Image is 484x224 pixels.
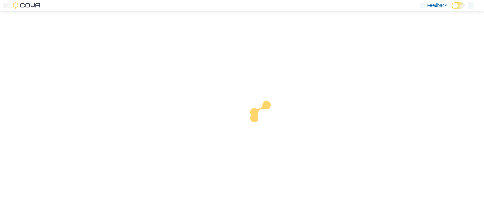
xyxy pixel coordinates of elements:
input: Dark Mode [452,2,465,9]
span: Feedback [427,2,447,9]
img: cova-loader [242,96,290,144]
img: Cova [13,2,41,9]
